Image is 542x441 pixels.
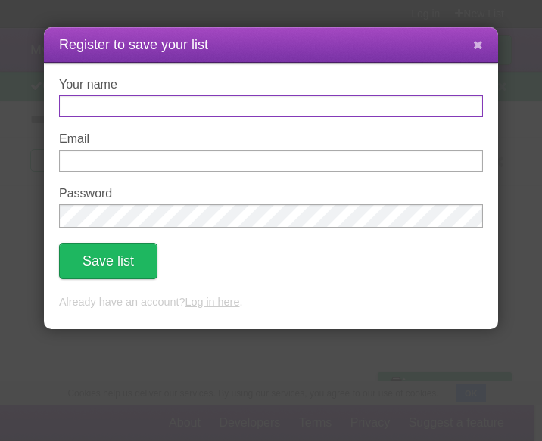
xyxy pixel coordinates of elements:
[185,296,239,308] a: Log in here
[59,78,483,92] label: Your name
[59,187,483,200] label: Password
[59,132,483,146] label: Email
[59,294,483,311] p: Already have an account? .
[59,243,157,279] button: Save list
[59,35,483,55] h1: Register to save your list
